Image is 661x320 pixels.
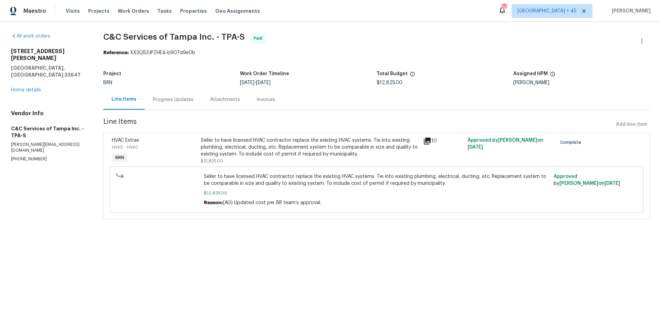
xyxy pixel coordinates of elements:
[11,64,87,78] h5: [GEOGRAPHIC_DATA], [GEOGRAPHIC_DATA] 33647
[157,9,172,13] span: Tasks
[201,159,223,163] span: $12,825.00
[204,173,549,187] span: Seller to have licensed HVAC contractor replace the existing HVAC systems. Tie into existing plum...
[112,145,138,149] span: HVAC - HVAC
[11,110,87,117] h4: Vendor Info
[560,139,584,146] span: Complete
[118,8,149,14] span: Work Orders
[113,154,127,161] span: BRN
[204,200,223,205] span: Reason:
[240,80,254,85] span: [DATE]
[254,35,265,42] span: Paid
[66,8,80,14] span: Visits
[377,71,408,76] h5: Total Budget
[112,138,139,143] span: HVAC Extras
[223,200,321,205] span: (AG) Updated cost per BR team’s approval.
[256,96,275,103] div: Invoices
[11,125,87,139] h5: C&C Services of Tampa Inc. - TPA-S
[11,34,50,39] a: All work orders
[103,80,112,85] span: BRN
[502,4,506,11] div: 751
[103,118,613,131] span: Line Items
[609,8,651,14] span: [PERSON_NAME]
[605,181,620,186] span: [DATE]
[468,138,543,150] span: Approved by [PERSON_NAME] on
[11,88,41,92] a: Home details
[517,8,577,14] span: [GEOGRAPHIC_DATA] + 45
[103,33,245,41] span: C&C Services of Tampa Inc. - TPA-S
[88,8,109,14] span: Projects
[11,156,87,162] p: [PHONE_NUMBER]
[210,96,240,103] div: Attachments
[240,80,271,85] span: -
[513,71,548,76] h5: Assigned HPM
[215,8,260,14] span: Geo Assignments
[23,8,46,14] span: Maestro
[468,145,483,150] span: [DATE]
[204,190,549,197] span: $12,825.00
[377,80,402,85] span: $12,825.00
[554,174,620,186] span: Approved by [PERSON_NAME] on
[153,96,193,103] div: Progress Updates
[256,80,271,85] span: [DATE]
[201,137,419,158] div: Seller to have licensed HVAC contractor replace the existing HVAC systems. Tie into existing plum...
[103,50,129,55] b: Reference:
[103,71,121,76] h5: Project
[11,142,87,153] p: [PERSON_NAME][EMAIL_ADDRESS][DOMAIN_NAME]
[240,71,289,76] h5: Work Order Timeline
[410,71,415,80] span: The total cost of line items that have been proposed by Opendoor. This sum includes line items th...
[550,71,555,80] span: The hpm assigned to this work order.
[423,137,463,145] div: 10
[180,8,207,14] span: Properties
[103,49,650,56] div: XX3Q53JPZHE4-b907d9e0b
[11,48,87,62] h2: [STREET_ADDRESS][PERSON_NAME]
[513,80,650,85] div: [PERSON_NAME]
[112,96,136,103] div: Line Items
